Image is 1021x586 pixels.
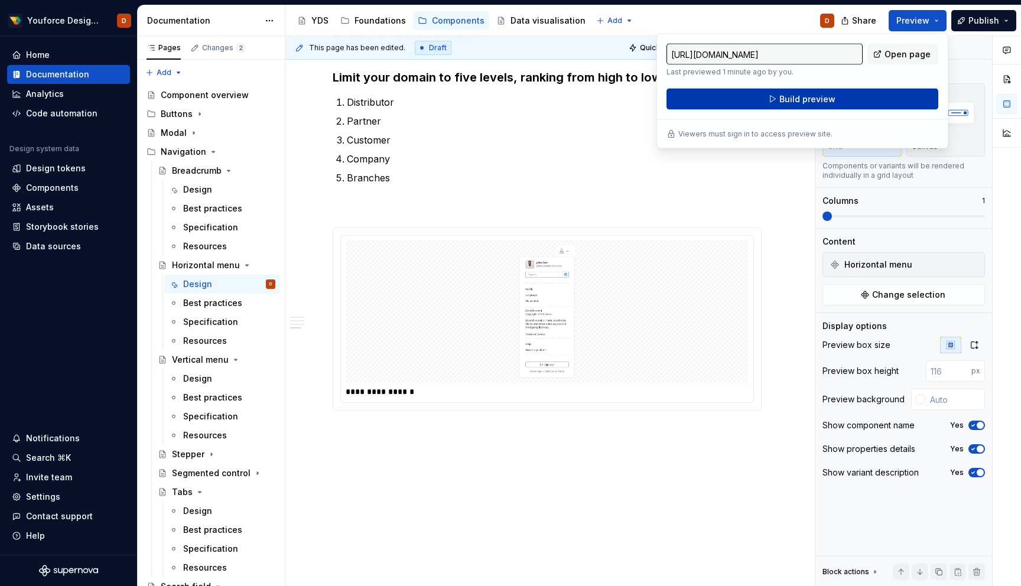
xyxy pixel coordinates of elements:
[183,278,212,290] div: Design
[822,443,915,455] div: Show properties details
[183,373,212,385] div: Design
[39,565,98,577] svg: Supernova Logo
[292,9,590,32] div: Page tree
[347,152,762,166] p: Company
[172,165,222,177] div: Breadcrumb
[183,411,238,422] div: Specification
[26,221,99,233] div: Storybook stories
[7,237,130,256] a: Data sources
[292,11,333,30] a: YDS
[164,237,280,256] a: Resources
[164,275,280,294] a: DesignD
[413,11,489,30] a: Components
[7,448,130,467] button: Search ⌘K
[26,432,80,444] div: Notifications
[26,452,71,464] div: Search ⌘K
[26,88,64,100] div: Analytics
[183,297,242,309] div: Best practices
[147,15,259,27] div: Documentation
[982,196,985,206] p: 1
[822,393,905,405] div: Preview background
[336,11,411,30] a: Foundations
[183,543,238,555] div: Specification
[161,89,249,101] div: Component overview
[822,195,859,207] div: Columns
[7,217,130,236] a: Storybook stories
[269,278,272,290] div: D
[968,15,999,27] span: Publish
[183,203,242,214] div: Best practices
[510,15,586,27] div: Data visualisation
[26,510,93,522] div: Contact support
[142,105,280,123] div: Buttons
[9,144,79,154] div: Design system data
[971,366,980,376] p: px
[153,445,280,464] a: Stepper
[153,256,280,275] a: Horizontal menu
[347,133,762,147] p: Customer
[779,93,835,105] span: Build preview
[896,15,929,27] span: Preview
[26,49,50,61] div: Home
[666,67,863,77] p: Last previewed 1 minute ago by you.
[835,10,884,31] button: Share
[950,421,964,430] label: Yes
[153,350,280,369] a: Vertical menu
[26,530,45,542] div: Help
[822,339,890,351] div: Preview box size
[183,184,212,196] div: Design
[7,468,130,487] a: Invite team
[355,15,406,27] div: Foundations
[7,507,130,526] button: Contact support
[822,161,985,180] div: Components or variants will be rendered individually in a grid layout
[867,44,938,65] a: Open page
[26,162,86,174] div: Design tokens
[950,468,964,477] label: Yes
[347,95,762,109] p: Distributor
[885,48,931,60] span: Open page
[183,392,242,403] div: Best practices
[7,104,130,123] a: Code automation
[432,15,485,27] div: Components
[7,84,130,103] a: Analytics
[7,487,130,506] a: Settings
[26,182,79,194] div: Components
[153,464,280,483] a: Segmented control
[26,69,89,80] div: Documentation
[183,562,227,574] div: Resources
[7,45,130,64] a: Home
[678,129,833,139] p: Viewers must sign in to access preview site.
[925,389,985,410] input: Auto
[164,558,280,577] a: Resources
[27,15,103,27] div: Youforce Design System
[164,369,280,388] a: Design
[202,43,245,53] div: Changes
[164,218,280,237] a: Specification
[26,240,81,252] div: Data sources
[183,524,242,536] div: Best practices
[7,178,130,197] a: Components
[172,486,193,498] div: Tabs
[172,259,240,271] div: Horizontal menu
[822,419,915,431] div: Show component name
[164,388,280,407] a: Best practices
[7,429,130,448] button: Notifications
[164,502,280,520] a: Design
[825,16,830,25] div: D
[822,567,869,577] div: Block actions
[172,354,229,366] div: Vertical menu
[164,294,280,312] a: Best practices
[825,255,982,274] div: Horizontal menu
[822,236,856,248] div: Content
[164,539,280,558] a: Specification
[7,65,130,84] a: Documentation
[7,526,130,545] button: Help
[26,491,60,503] div: Settings
[164,426,280,445] a: Resources
[7,159,130,178] a: Design tokens
[164,407,280,426] a: Specification
[492,11,590,30] a: Data visualisation
[593,12,637,29] button: Add
[852,15,876,27] span: Share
